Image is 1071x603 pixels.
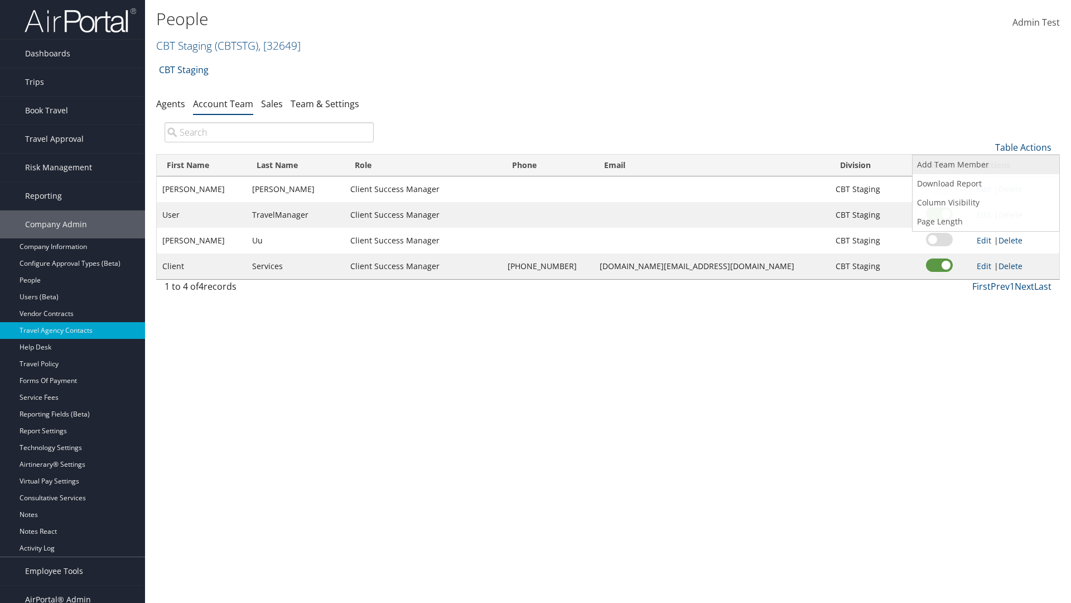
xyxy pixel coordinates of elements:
[913,155,1059,174] a: Add Team Member
[913,212,1059,231] a: Page Length
[913,174,1059,193] a: Download Report
[25,40,70,68] span: Dashboards
[25,7,136,33] img: airportal-logo.png
[25,182,62,210] span: Reporting
[25,68,44,96] span: Trips
[25,210,87,238] span: Company Admin
[25,557,83,585] span: Employee Tools
[25,125,84,153] span: Travel Approval
[25,97,68,125] span: Book Travel
[913,193,1059,212] a: Column Visibility
[25,154,92,181] span: Risk Management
